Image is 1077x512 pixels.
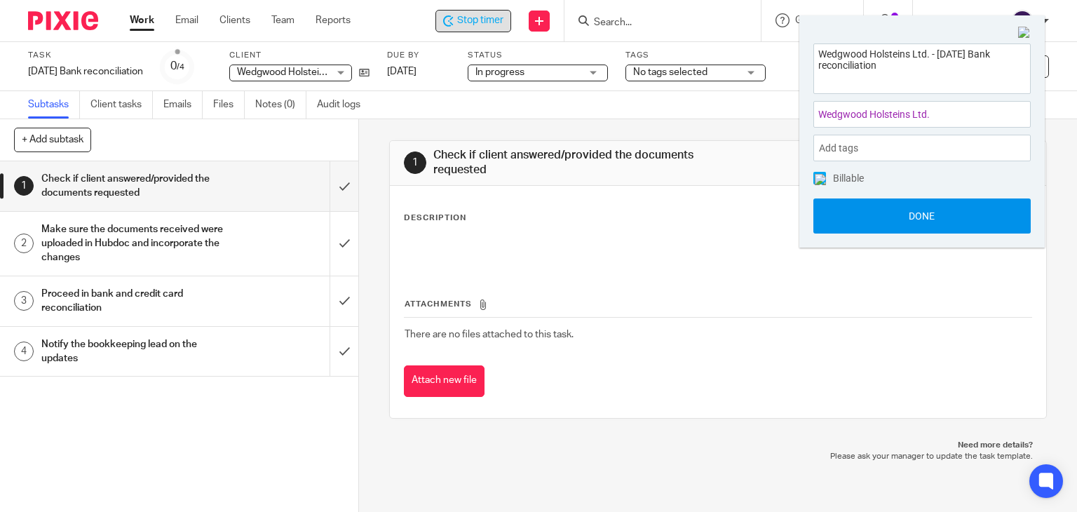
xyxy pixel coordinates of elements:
div: 4 [14,342,34,361]
span: There are no files attached to this task. [405,330,574,339]
p: Please ask your manager to update the task template. [403,451,1034,462]
h1: Check if client answered/provided the documents requested [433,148,747,178]
input: Search [592,17,719,29]
button: + Add subtask [14,128,91,151]
div: 1 [404,151,426,174]
a: Work [130,13,154,27]
span: Wedgwood Holsteins Ltd. [818,107,995,122]
a: Files [213,91,245,119]
img: checked.png [815,174,826,185]
h1: Make sure the documents received were uploaded in Hubdoc and incorporate the changes [41,219,224,269]
div: Wedgwood Holsteins Ltd. - August 2025 Bank reconciliation [435,10,511,32]
span: Wedgwood Holsteins Ltd. [237,67,348,77]
span: Stop timer [457,13,503,28]
img: svg%3E [1011,10,1034,32]
label: Tags [625,50,766,61]
span: Billable [833,173,864,183]
div: August 2025 Bank reconciliation [28,65,143,79]
a: Emails [163,91,203,119]
span: Attachments [405,300,472,308]
a: Notes (0) [255,91,306,119]
a: Audit logs [317,91,371,119]
a: Client tasks [90,91,153,119]
h1: Check if client answered/provided the documents requested [41,168,224,204]
img: Close [1018,27,1031,39]
h1: Proceed in bank and credit card reconciliation [41,283,224,319]
a: Clients [219,13,250,27]
span: Add tags [819,137,865,159]
textarea: Wedgwood Holsteins Ltd. - [DATE] Bank reconciliation [814,44,1030,90]
div: 1 [14,176,34,196]
a: Email [175,13,198,27]
span: [DATE] [387,67,416,76]
p: [PERSON_NAME] [927,13,1004,27]
div: 2 [14,234,34,253]
button: Attach new file [404,365,485,397]
label: Task [28,50,143,61]
div: 0 [170,58,184,74]
span: No tags selected [633,67,707,77]
span: Get Support [795,15,849,25]
button: Done [813,198,1031,234]
label: Client [229,50,370,61]
img: Pixie [28,11,98,30]
p: Need more details? [403,440,1034,451]
span: In progress [475,67,524,77]
p: Description [404,213,466,224]
div: 3 [14,291,34,311]
label: Due by [387,50,450,61]
div: [DATE] Bank reconciliation [28,65,143,79]
a: Reports [316,13,351,27]
label: Status [468,50,608,61]
a: Subtasks [28,91,80,119]
h1: Notify the bookkeeping lead on the updates [41,334,224,370]
a: Team [271,13,294,27]
small: /4 [177,63,184,71]
div: Project: Wedgwood Holsteins Ltd. [813,101,1031,128]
